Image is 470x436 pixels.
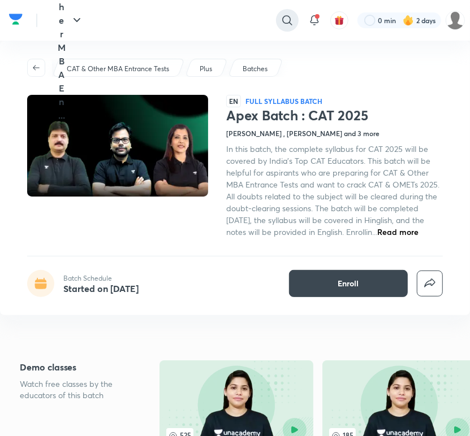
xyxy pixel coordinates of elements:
[226,143,439,237] span: In this batch, the complete syllabus for CAT 2025 will be covered by India's Top CAT Educators. T...
[403,15,414,26] img: streak
[226,107,443,124] h1: Apex Batch : CAT 2025
[446,11,465,30] img: Coolm
[241,64,270,74] a: Batches
[63,273,139,284] p: Batch Schedule
[9,11,23,28] img: Company Logo
[330,11,348,29] button: avatar
[243,64,268,74] p: Batches
[198,64,214,74] a: Plus
[226,95,241,107] span: EN
[226,128,380,138] h4: [PERSON_NAME] , [PERSON_NAME] and 3 more
[65,64,171,74] a: CAT & Other MBA Entrance Tests
[334,15,344,25] img: avatar
[20,360,131,374] h5: Demo classes
[20,378,131,401] p: Watch free classes by the educators of this batch
[245,97,322,106] p: Full Syllabus Batch
[377,226,419,237] span: Read more
[63,282,139,294] h4: Started on [DATE]
[67,64,169,74] p: CAT & Other MBA Entrance Tests
[200,64,212,74] p: Plus
[9,11,23,30] a: Company Logo
[338,278,359,289] span: Enroll
[289,270,408,297] button: Enroll
[25,94,210,198] img: Thumbnail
